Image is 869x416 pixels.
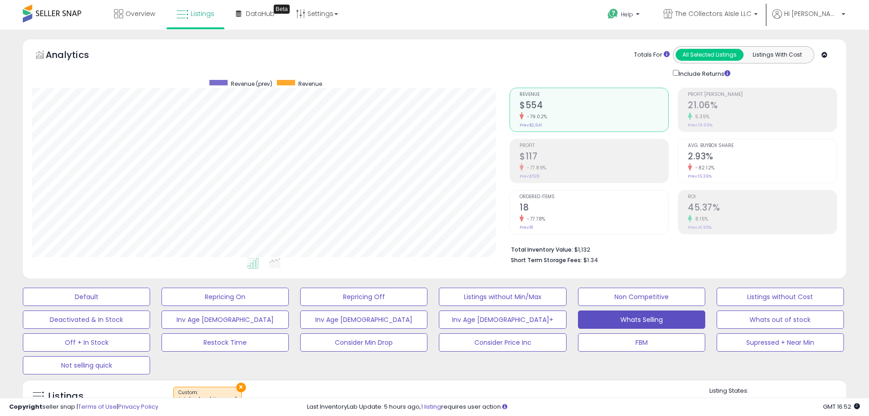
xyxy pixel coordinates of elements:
a: 1 listing [421,402,441,411]
small: Prev: 16.39% [688,174,712,179]
button: Consider Min Drop [300,333,427,352]
h2: 21.06% [688,100,837,112]
button: Non Competitive [578,288,705,306]
small: -82.12% [692,164,715,171]
a: Privacy Policy [118,402,158,411]
span: Listings [191,9,214,18]
span: Revenue [520,92,668,97]
button: Default [23,288,150,306]
span: Avg. Buybox Share [688,143,837,148]
span: Revenue (prev) [231,80,272,88]
i: Get Help [607,8,619,20]
p: Listing States: [709,387,846,395]
button: × [236,383,246,392]
span: Overview [125,9,155,18]
div: Last InventoryLab Update: 5 hours ago, requires user action. [307,403,860,411]
h5: Listings [48,390,83,403]
span: DataHub [246,9,275,18]
button: Deactivated & In Stock [23,311,150,329]
small: Prev: $2,641 [520,122,542,128]
h5: Analytics [46,48,107,63]
button: Listings With Cost [743,49,811,61]
button: Repricing On [161,288,289,306]
span: Custom: [178,389,237,403]
button: Repricing Off [300,288,427,306]
button: Whats out of stock [717,311,844,329]
span: ROI [688,195,837,200]
strong: Copyright [9,402,42,411]
label: Active [718,397,735,405]
button: Restock Time [161,333,289,352]
button: Whats Selling [578,311,705,329]
div: seller snap | | [9,403,158,411]
h2: $117 [520,151,668,163]
button: Inv Age [DEMOGRAPHIC_DATA] [300,311,427,329]
button: All Selected Listings [676,49,744,61]
small: Prev: 19.99% [688,122,713,128]
small: Prev: $528 [520,174,539,179]
div: Totals For [634,51,670,59]
span: Help [621,11,633,18]
a: Help [600,1,649,30]
li: $1,132 [511,243,830,254]
button: Supressed + Near Min [717,333,844,352]
b: Short Term Storage Fees: [511,256,582,264]
span: Profit [520,143,668,148]
small: 8.15% [692,216,708,222]
a: Hi [PERSON_NAME] [772,9,845,30]
button: Inv Age [DEMOGRAPHIC_DATA]+ [439,311,566,329]
b: Total Inventory Value: [511,246,573,253]
div: total ordered items >= 1 [178,396,237,402]
span: Profit [PERSON_NAME] [688,92,837,97]
span: The COllectors AIsle LLC [675,9,751,18]
h2: 18 [520,202,668,215]
h2: 45.37% [688,202,837,215]
a: Terms of Use [78,402,117,411]
div: Tooltip anchor [274,5,290,14]
label: Deactivated [787,397,821,405]
small: Prev: 81 [520,225,533,230]
button: Not selling quick [23,356,150,374]
small: -79.02% [524,113,547,120]
button: FBM [578,333,705,352]
small: 5.35% [692,113,710,120]
small: -77.89% [524,164,546,171]
h2: 2.93% [688,151,837,163]
small: Prev: 41.95% [688,225,712,230]
button: Off + In Stock [23,333,150,352]
span: $1.34 [583,256,598,264]
span: Hi [PERSON_NAME] [784,9,839,18]
h2: $554 [520,100,668,112]
span: 2025-09-11 16:52 GMT [823,402,860,411]
span: Revenue [298,80,322,88]
button: Listings without Min/Max [439,288,566,306]
div: Include Returns [666,68,741,79]
button: Listings without Cost [717,288,844,306]
button: Consider Price Inc [439,333,566,352]
span: Ordered Items [520,195,668,200]
button: Inv Age [DEMOGRAPHIC_DATA] [161,311,289,329]
small: -77.78% [524,216,546,222]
